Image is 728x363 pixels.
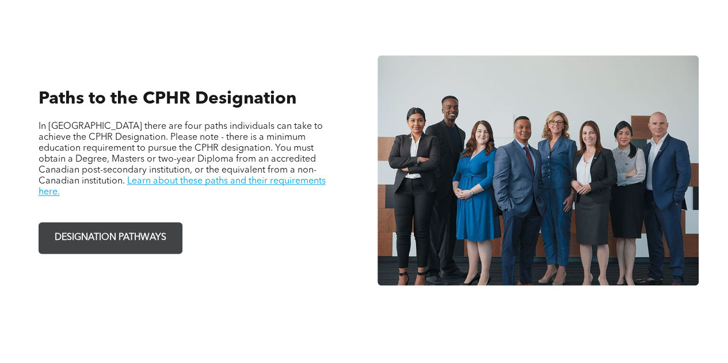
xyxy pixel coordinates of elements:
img: A group of business people are posing for a picture together. [378,55,699,285]
a: Learn about these paths and their requirements here. [39,177,326,197]
span: DESIGNATION PATHWAYS [51,227,170,249]
span: In [GEOGRAPHIC_DATA] there are four paths individuals can take to achieve the CPHR Designation. P... [39,122,323,186]
span: Paths to the CPHR Designation [39,90,296,108]
a: DESIGNATION PATHWAYS [39,222,182,254]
